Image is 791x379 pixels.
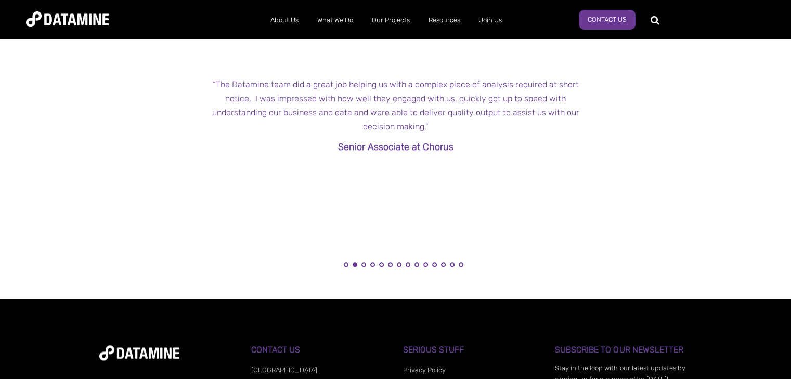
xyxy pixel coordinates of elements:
[361,262,366,267] button: 3
[338,141,453,153] strong: Senior Associate at Chorus
[388,262,393,267] button: 6
[212,79,579,132] span: “The Datamine team did a great job helping us with a complex piece of analysis required at short ...
[403,366,446,374] a: Privacy Policy
[406,262,410,267] button: 8
[579,10,636,30] a: Contact Us
[397,262,401,267] button: 7
[423,262,428,267] button: 10
[251,366,317,374] a: [GEOGRAPHIC_DATA]
[555,345,692,355] h3: Subscribe to our Newsletter
[308,7,362,34] a: What We Do
[419,7,470,34] a: Resources
[403,345,540,355] h3: Serious Stuff
[344,262,348,267] button: 1
[432,262,437,267] button: 11
[261,7,308,34] a: About Us
[99,345,179,360] img: datamine-logo-white
[379,262,384,267] button: 5
[353,262,357,267] button: 2
[362,7,419,34] a: Our Projects
[26,11,109,27] img: Datamine
[370,262,375,267] button: 4
[450,262,455,267] button: 13
[251,345,388,355] h3: Contact Us
[470,7,511,34] a: Join Us
[441,262,446,267] button: 12
[414,262,419,267] button: 9
[459,262,463,267] button: 14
